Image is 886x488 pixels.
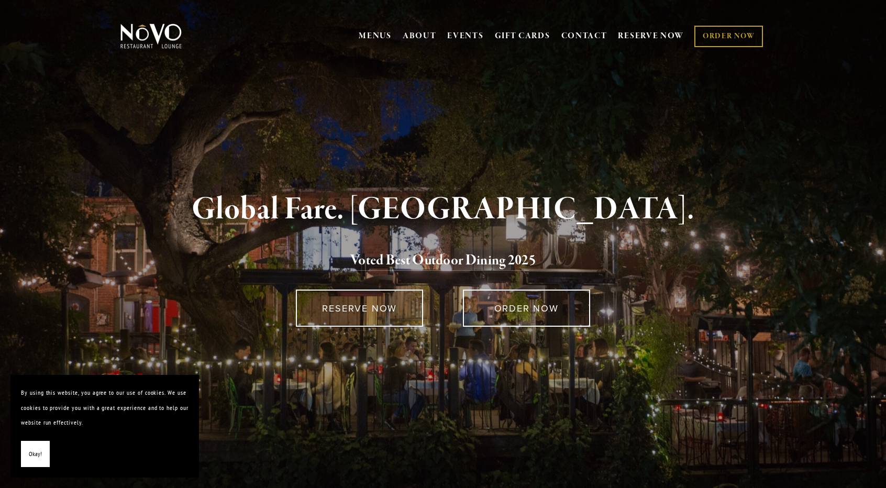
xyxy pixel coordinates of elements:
[403,31,437,41] a: ABOUT
[21,441,50,468] button: Okay!
[21,385,189,430] p: By using this website, you agree to our use of cookies. We use cookies to provide you with a grea...
[29,447,42,462] span: Okay!
[138,250,748,272] h2: 5
[359,31,392,41] a: MENUS
[495,26,550,46] a: GIFT CARDS
[561,26,607,46] a: CONTACT
[618,26,684,46] a: RESERVE NOW
[10,375,199,478] section: Cookie banner
[350,251,529,271] a: Voted Best Outdoor Dining 202
[192,190,694,229] strong: Global Fare. [GEOGRAPHIC_DATA].
[118,23,184,49] img: Novo Restaurant &amp; Lounge
[296,290,423,327] a: RESERVE NOW
[463,290,590,327] a: ORDER NOW
[694,26,763,47] a: ORDER NOW
[447,31,483,41] a: EVENTS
